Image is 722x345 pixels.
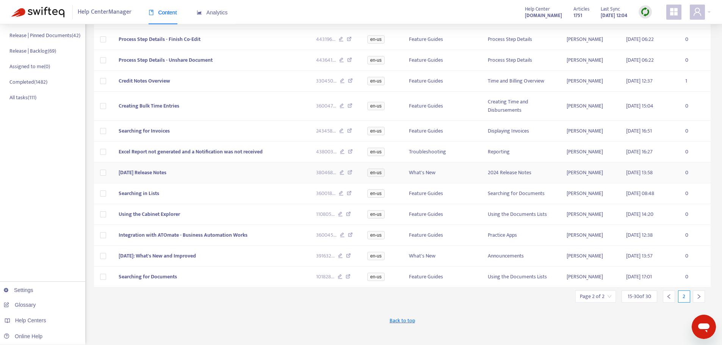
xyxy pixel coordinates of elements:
span: [DATE] 16:51 [626,126,652,135]
img: sync.dc5367851b00ba804db3.png [641,7,650,17]
span: Searching in Lists [119,189,159,198]
td: [PERSON_NAME] [561,142,620,162]
td: 0 [679,142,711,162]
strong: [DATE] 12:04 [601,11,627,20]
td: [PERSON_NAME] [561,92,620,121]
td: Reporting [482,142,561,162]
span: Articles [573,5,589,13]
td: [PERSON_NAME] [561,162,620,183]
td: What's New [403,246,482,267]
span: Help Center Manager [78,5,132,19]
td: 0 [679,204,711,225]
p: Completed ( 1482 ) [9,78,47,86]
td: Searching for Documents [482,183,561,204]
span: 391632 ... [316,252,335,260]
span: book [149,10,154,15]
span: left [666,294,672,299]
span: Integration with ATOmate - Business Automation Works [119,231,247,239]
td: [PERSON_NAME] [561,121,620,142]
td: [PERSON_NAME] [561,71,620,92]
td: [PERSON_NAME] [561,29,620,50]
span: [DATE] 06:22 [626,56,654,64]
span: [DATE] 16:27 [626,147,653,156]
span: en-us [367,189,385,198]
td: Process Step Details [482,50,561,71]
span: 15 - 30 of 30 [628,292,651,300]
td: Process Step Details [482,29,561,50]
p: Release | Backlog ( 69 ) [9,47,56,55]
td: 0 [679,267,711,287]
a: Glossary [4,302,36,308]
td: What's New [403,162,482,183]
span: en-us [367,35,385,44]
span: 438003 ... [316,148,337,156]
p: All tasks ( 111 ) [9,94,36,101]
td: Feature Guides [403,204,482,225]
span: [DATE] 15:04 [626,101,653,110]
span: 443641 ... [316,56,336,64]
img: Swifteq [11,7,64,17]
td: Displaying Invoices [482,121,561,142]
td: Feature Guides [403,225,482,246]
span: 330450 ... [316,77,337,85]
span: [DATE] 13:58 [626,168,653,177]
span: 360018 ... [316,189,335,198]
span: Help Centers [15,317,46,323]
div: 2 [678,290,690,303]
span: area-chart [197,10,202,15]
span: en-us [367,273,385,281]
td: Feature Guides [403,50,482,71]
td: [PERSON_NAME] [561,267,620,287]
td: 0 [679,225,711,246]
span: Analytics [197,9,228,16]
p: Release | Pinned Documents ( 42 ) [9,31,80,39]
td: [PERSON_NAME] [561,183,620,204]
span: Excel Report not generated and a Notification was not received [119,147,263,156]
span: Creating Bulk Time Entries [119,101,179,110]
td: Feature Guides [403,121,482,142]
span: [DATE] 13:57 [626,251,653,260]
span: en-us [367,56,385,64]
span: 243458 ... [316,127,336,135]
td: Feature Guides [403,267,482,287]
span: en-us [367,77,385,85]
td: Feature Guides [403,183,482,204]
td: [PERSON_NAME] [561,246,620,267]
span: [DATE] 12:37 [626,76,653,85]
span: en-us [367,127,385,135]
td: Practice Apps [482,225,561,246]
td: 0 [679,50,711,71]
a: [DOMAIN_NAME] [525,11,562,20]
span: en-us [367,169,385,177]
span: user [693,7,702,16]
span: en-us [367,148,385,156]
span: [DATE] 12:38 [626,231,653,239]
td: Feature Guides [403,92,482,121]
span: en-us [367,210,385,219]
span: [DATE] 14:20 [626,210,653,219]
span: Last Sync [601,5,620,13]
td: Troubleshooting [403,142,482,162]
span: en-us [367,102,385,110]
a: Online Help [4,333,42,339]
td: 0 [679,162,711,183]
span: Content [149,9,177,16]
span: Help Center [525,5,550,13]
span: right [696,294,702,299]
span: appstore [669,7,678,16]
span: 101828 ... [316,273,334,281]
span: 443196 ... [316,35,335,44]
td: 0 [679,29,711,50]
span: 380468 ... [316,169,336,177]
td: Feature Guides [403,29,482,50]
td: [PERSON_NAME] [561,225,620,246]
span: [DATE]: What's New and Improved [119,251,196,260]
span: Process Step Details - Unshare Document [119,56,213,64]
span: Process Step Details - Finish Co-Edit [119,35,200,44]
span: en-us [367,252,385,260]
span: Searching for Documents [119,272,177,281]
td: Using the Documents Lists [482,267,561,287]
td: 0 [679,183,711,204]
td: 1 [679,71,711,92]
